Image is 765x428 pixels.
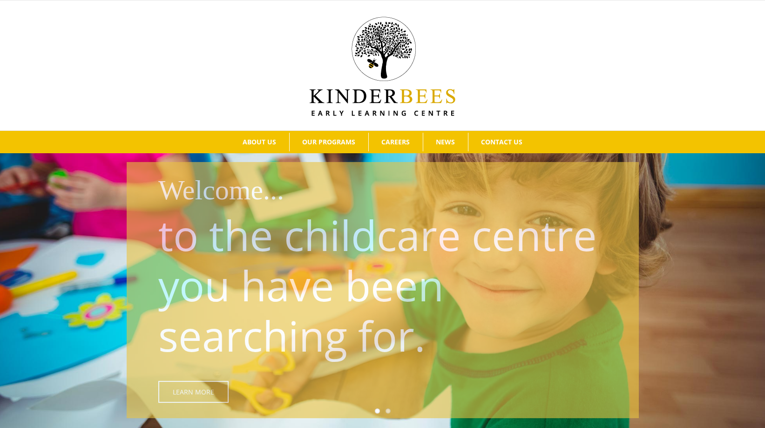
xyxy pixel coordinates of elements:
span: CAREERS [381,139,410,145]
span: OUR PROGRAMS [302,139,355,145]
span: ABOUT US [243,139,276,145]
img: Kinder Bees Logo [310,17,455,116]
a: OUR PROGRAMS [290,133,368,151]
a: CONTACT US [468,133,535,151]
a: 1 [375,408,380,414]
h1: Welcome... [158,170,632,210]
span: CONTACT US [481,139,522,145]
p: to the childcare centre you have been searching for. [158,210,612,360]
a: NEWS [423,133,468,151]
nav: Main Menu [14,131,751,153]
span: NEWS [436,139,455,145]
a: Learn More [158,381,229,403]
a: 2 [386,408,391,414]
a: CAREERS [369,133,423,151]
span: Learn More [173,388,214,396]
a: ABOUT US [230,133,289,151]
